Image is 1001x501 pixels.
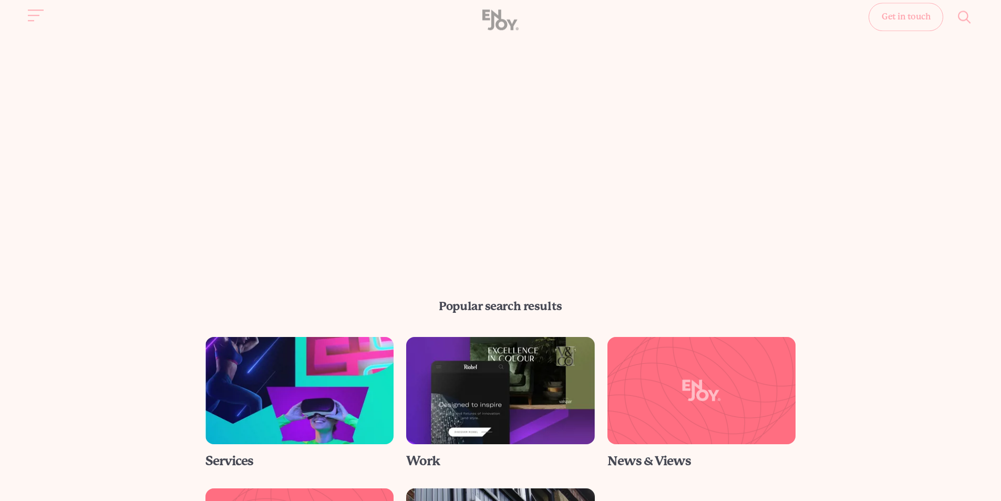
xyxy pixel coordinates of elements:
img: Work [406,337,595,444]
button: Site search [954,21,976,43]
button: Site navigation [25,19,47,41]
h2: Popular search results [205,298,796,315]
img: Services [205,337,394,444]
a: Get in touch [869,17,943,46]
span: News & Views [607,454,691,468]
img: News & Views [607,337,796,444]
a: News & Views News & Views [601,337,802,469]
span: Work [406,454,440,468]
a: Services Services [199,337,400,469]
a: Work Work [400,337,601,469]
span: Services [205,454,253,468]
